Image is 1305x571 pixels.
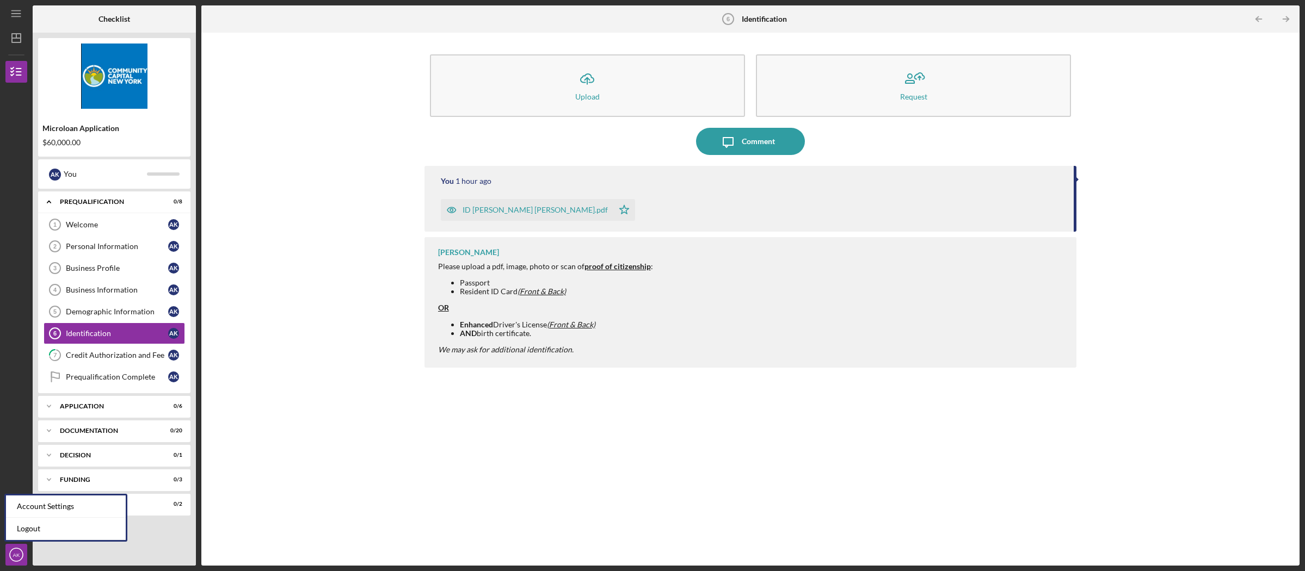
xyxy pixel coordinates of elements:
[60,476,155,483] div: Funding
[168,371,179,382] div: A K
[168,241,179,252] div: A K
[463,206,608,214] div: ID [PERSON_NAME] [PERSON_NAME].pdf
[53,330,57,337] tspan: 6
[60,427,155,434] div: Documentation
[60,403,155,409] div: Application
[163,198,182,205] div: 0 / 8
[430,54,745,117] button: Upload
[460,287,653,296] li: Resident ID Card
[168,263,179,274] div: A K
[460,320,493,329] strong: Enhanced
[163,501,182,507] div: 0 / 2
[438,262,653,271] div: Please upload a pdf, image, photo or scan of :
[756,54,1071,117] button: Request
[163,452,182,458] div: 0 / 1
[64,165,147,183] div: You
[6,495,126,518] div: Account Settings
[66,373,168,381] div: Prequalification Complete
[44,301,185,322] a: 5Demographic InformationAK
[42,124,186,133] div: Microloan Application
[66,264,168,272] div: Business Profile
[163,403,182,409] div: 0 / 6
[900,92,927,101] div: Request
[168,350,179,361] div: A K
[66,351,168,359] div: Credit Authorization and Fee
[60,452,155,458] div: Decision
[575,92,600,101] div: Upload
[44,214,185,235] a: 1WelcomeAK
[44,366,185,388] a: Prequalification CompleteAK
[438,345,574,354] em: We may ask for additional identification.
[44,279,185,301] a: 4Business InformationAK
[460,328,477,338] strong: AND
[696,128,805,155] button: Comment
[168,328,179,339] div: A K
[455,177,491,185] time: 2025-10-09 18:40
[42,138,186,147] div: $60,000.00
[163,476,182,483] div: 0 / 3
[53,352,57,359] tspan: 7
[66,242,168,251] div: Personal Information
[66,285,168,294] div: Business Information
[13,552,20,558] text: AK
[53,287,57,293] tspan: 4
[438,303,449,312] strong: OR
[53,243,57,250] tspan: 2
[44,257,185,279] a: 3Business ProfileAK
[53,265,57,271] tspan: 3
[518,287,566,296] em: (Front & Back)
[460,329,653,338] li: birth certificate.
[60,198,155,205] div: Prequalification
[66,329,168,338] div: Identification
[460,320,653,329] li: Driver's License
[460,278,653,287] li: Passport
[66,220,168,229] div: Welcome
[5,544,27,566] button: AK
[742,15,787,23] b: Identification
[44,344,185,366] a: 7Credit Authorization and FeeAK
[168,219,179,230] div: A K
[44,322,185,344] a: 6IdentificationAK
[438,248,499,257] div: [PERSON_NAME]
[49,169,61,181] div: A K
[38,44,190,109] img: Product logo
[441,177,454,185] div: You
[742,128,775,155] div: Comment
[726,16,729,22] tspan: 6
[53,308,57,315] tspan: 5
[584,262,651,271] strong: proof of citizenship
[53,221,57,228] tspan: 1
[441,199,635,221] button: ID [PERSON_NAME] [PERSON_NAME].pdf
[163,427,182,434] div: 0 / 20
[547,320,595,329] em: (Front & Back)
[6,518,126,540] a: Logout
[99,15,130,23] b: Checklist
[168,306,179,317] div: A K
[168,284,179,295] div: A K
[66,307,168,316] div: Demographic Information
[44,235,185,257] a: 2Personal InformationAK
